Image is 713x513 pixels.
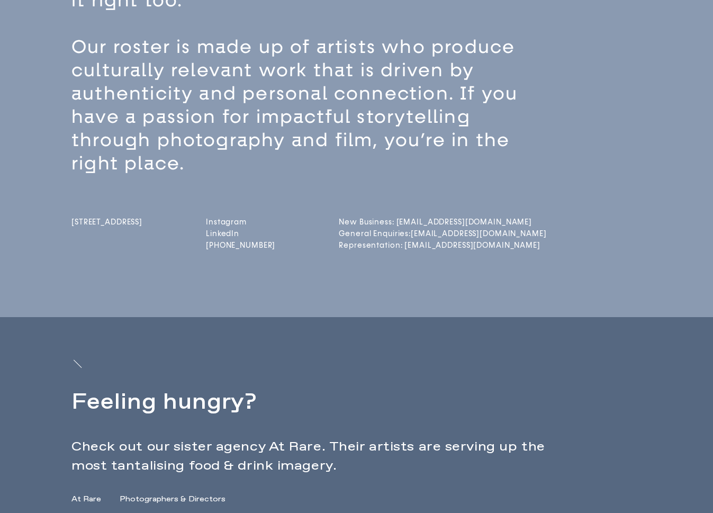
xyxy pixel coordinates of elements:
[206,241,275,250] a: [PHONE_NUMBER]
[71,494,101,505] a: At Rare
[71,387,556,419] h2: Feeling hungry?
[206,229,275,238] a: LinkedIn
[206,218,275,227] a: Instagram
[339,218,422,227] a: New Business: [EMAIL_ADDRESS][DOMAIN_NAME]
[120,494,225,505] a: Photographers & Directors
[71,218,142,253] a: [STREET_ADDRESS]
[339,229,422,238] a: General Enquiries:[EMAIL_ADDRESS][DOMAIN_NAME]
[71,35,557,175] p: Our roster is made up of artists who produce culturally relevant work that is driven by authentic...
[339,241,422,250] a: Representation: [EMAIL_ADDRESS][DOMAIN_NAME]
[71,437,556,475] p: Check out our sister agency At Rare. Their artists are serving up the most tantalising food & dri...
[71,218,142,227] span: [STREET_ADDRESS]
